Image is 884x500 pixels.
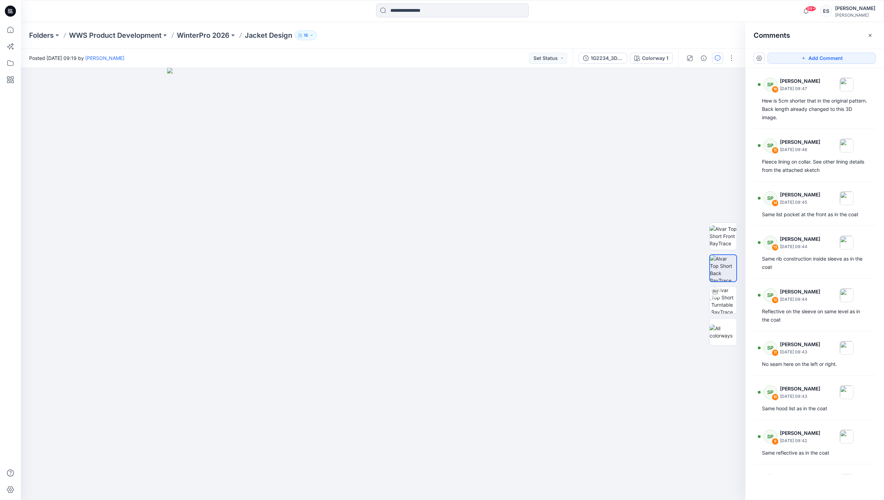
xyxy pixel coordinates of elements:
[710,225,737,247] img: Alvar Top Short Front RayTrace
[762,449,867,457] div: Same reflective as in the coat
[763,385,777,399] div: SP
[780,288,820,296] p: [PERSON_NAME]
[780,146,820,153] p: [DATE] 09:46
[780,243,820,250] p: [DATE] 09:44
[780,191,820,199] p: [PERSON_NAME]
[711,287,737,314] img: Alvar Top Short Turntable RayTrace
[780,296,820,303] p: [DATE] 09:44
[710,325,737,339] img: All colorways
[772,297,779,304] div: 12
[762,210,867,219] div: Same list pocket at the front as in the coat
[167,68,599,500] img: eyJhbGciOiJIUzI1NiIsImtpZCI6IjAiLCJzbHQiOiJzZXMiLCJ0eXAiOiJKV1QifQ.eyJkYXRhIjp7InR5cGUiOiJzdG9yYW...
[780,138,820,146] p: [PERSON_NAME]
[780,393,820,400] p: [DATE] 09:43
[835,4,875,12] div: [PERSON_NAME]
[579,53,627,64] button: 1G2234_3D design_no lining-raglan sleeve
[763,288,777,302] div: SP
[177,30,229,40] a: WinterPro 2026
[780,85,820,92] p: [DATE] 09:47
[780,385,820,393] p: [PERSON_NAME]
[245,30,292,40] p: Jacket Design
[780,349,820,356] p: [DATE] 09:43
[772,438,779,445] div: 9
[763,139,777,152] div: SP
[772,349,779,356] div: 11
[754,31,790,40] h2: Comments
[780,429,820,437] p: [PERSON_NAME]
[591,54,623,62] div: 1G2234_3D design_no lining-raglan sleeve
[772,200,779,207] div: 14
[780,235,820,243] p: [PERSON_NAME]
[835,12,875,18] div: [PERSON_NAME]
[304,32,308,39] p: 16
[780,437,820,444] p: [DATE] 09:42
[762,307,867,324] div: Reflective on the sleeve on same level as in the coat
[772,86,779,93] div: 16
[806,6,816,11] span: 99+
[295,30,317,40] button: 16
[762,360,867,368] div: No seam here on the left or right.
[780,77,820,85] p: [PERSON_NAME]
[762,404,867,413] div: Same hood list as in the coat
[642,54,668,62] div: Colorway 1
[820,5,832,17] div: ES
[763,474,777,488] div: SP
[69,30,162,40] a: WWS Product Development
[780,199,820,206] p: [DATE] 09:45
[780,473,820,482] p: [PERSON_NAME]
[772,147,779,154] div: 15
[763,78,777,91] div: SP
[763,236,777,249] div: SP
[772,394,779,401] div: 10
[85,55,124,61] a: [PERSON_NAME]
[762,97,867,122] div: Hew is 5cm shorter that in the original pattern. Back length already changed to this 3D image.
[772,244,779,251] div: 13
[762,158,867,174] div: Fleece lining on collar. See other lining details from the attached sketch
[763,341,777,355] div: SP
[29,30,54,40] a: Folders
[29,54,124,62] span: Posted [DATE] 09:19 by
[763,430,777,444] div: SP
[698,53,709,64] button: Details
[762,255,867,271] div: Same rib construction inside sleeve as in the coat
[768,53,876,64] button: Add Comment
[780,340,820,349] p: [PERSON_NAME]
[630,53,673,64] button: Colorway 1
[710,255,736,281] img: Alvar Top Short Back RayTrace
[763,191,777,205] div: SP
